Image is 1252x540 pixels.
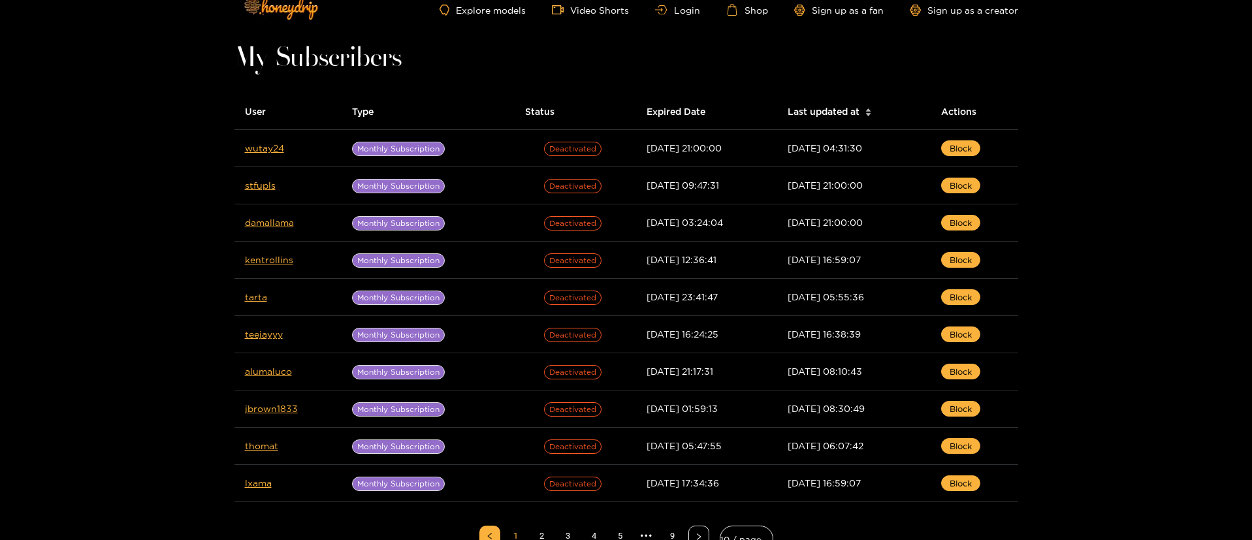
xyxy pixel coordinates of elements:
span: Deactivated [544,365,602,379]
a: kentrollins [245,255,293,264]
span: Monthly Subscription [352,142,445,156]
span: Monthly Subscription [352,328,445,342]
span: left [486,532,494,540]
span: Monthly Subscription [352,477,445,491]
span: Deactivated [544,216,602,230]
span: Monthly Subscription [352,439,445,454]
span: [DATE] 08:30:49 [788,404,865,413]
span: [DATE] 21:00:00 [647,143,722,153]
a: Sign up as a fan [794,5,884,16]
span: [DATE] 04:31:30 [788,143,862,153]
span: [DATE] 09:47:31 [647,180,719,190]
span: [DATE] 03:24:04 [647,217,723,227]
span: Block [950,328,972,341]
a: lxama [245,478,272,488]
a: Sign up as a creator [910,5,1018,16]
span: Block [950,402,972,415]
span: Deactivated [544,402,602,417]
a: teejayyy [245,329,283,339]
button: Block [941,438,980,454]
a: tarta [245,292,267,302]
span: [DATE] 05:47:55 [647,441,722,451]
button: Block [941,289,980,305]
button: Block [941,364,980,379]
span: [DATE] 16:59:07 [788,255,861,264]
span: [DATE] 21:00:00 [788,180,863,190]
th: Actions [931,94,1018,130]
span: [DATE] 16:24:25 [647,329,718,339]
span: Deactivated [544,291,602,305]
span: Block [950,142,972,155]
span: Block [950,179,972,192]
a: alumaluco [245,366,292,376]
a: Explore models [440,5,526,16]
button: Block [941,252,980,268]
span: Monthly Subscription [352,216,445,230]
span: Block [950,216,972,229]
a: Login [655,5,699,15]
a: jbrown1833 [245,404,298,413]
span: Block [950,253,972,266]
span: Block [950,365,972,378]
a: Shop [726,4,768,16]
span: Deactivated [544,253,602,268]
button: Block [941,140,980,156]
span: [DATE] 21:00:00 [788,217,863,227]
span: Block [950,291,972,304]
span: Block [950,477,972,490]
span: [DATE] 12:36:41 [647,255,716,264]
span: Last updated at [788,104,859,119]
span: [DATE] 08:10:43 [788,366,862,376]
span: video-camera [552,4,570,16]
button: Block [941,401,980,417]
span: Monthly Subscription [352,402,445,417]
span: caret-down [865,111,872,118]
span: [DATE] 06:07:42 [788,441,863,451]
span: Monthly Subscription [352,291,445,305]
span: [DATE] 17:34:36 [647,478,719,488]
th: Type [342,94,515,130]
span: Monthly Subscription [352,365,445,379]
th: Status [515,94,636,130]
span: Deactivated [544,179,602,193]
span: Monthly Subscription [352,253,445,268]
h1: My Subscribers [234,50,1018,68]
th: Expired Date [636,94,778,130]
button: Block [941,178,980,193]
th: User [234,94,342,130]
span: [DATE] 16:59:07 [788,478,861,488]
span: Monthly Subscription [352,179,445,193]
span: [DATE] 01:59:13 [647,404,718,413]
span: caret-up [865,106,872,114]
span: [DATE] 05:55:36 [788,292,864,302]
a: stfupls [245,180,276,190]
button: Block [941,215,980,230]
a: wutay24 [245,143,284,153]
span: Block [950,439,972,453]
a: thomat [245,441,278,451]
span: Deactivated [544,477,602,491]
a: damallama [245,217,294,227]
span: Deactivated [544,328,602,342]
span: Deactivated [544,439,602,454]
a: Video Shorts [552,4,629,16]
span: Deactivated [544,142,602,156]
button: Block [941,475,980,491]
span: [DATE] 23:41:47 [647,292,718,302]
button: Block [941,326,980,342]
span: [DATE] 16:38:39 [788,329,861,339]
span: [DATE] 21:17:31 [647,366,713,376]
